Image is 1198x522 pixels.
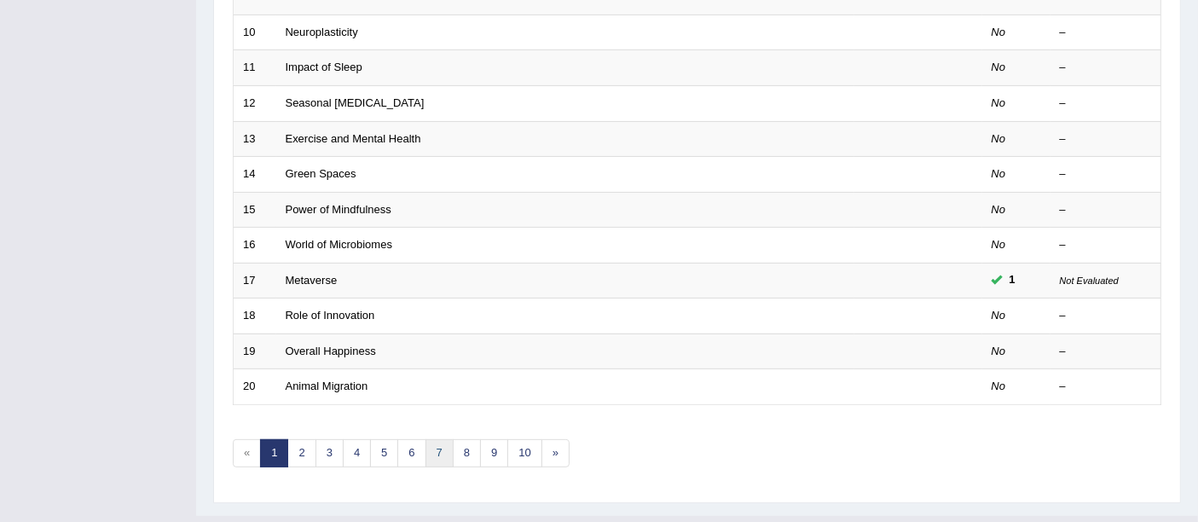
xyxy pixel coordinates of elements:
[234,85,276,121] td: 12
[1060,202,1152,218] div: –
[1060,237,1152,253] div: –
[453,439,481,467] a: 8
[234,369,276,405] td: 20
[992,203,1006,216] em: No
[370,439,398,467] a: 5
[1060,166,1152,183] div: –
[992,167,1006,180] em: No
[286,61,362,73] a: Impact of Sleep
[992,26,1006,38] em: No
[233,439,261,467] span: «
[425,439,454,467] a: 7
[397,439,425,467] a: 6
[286,132,421,145] a: Exercise and Mental Health
[1060,131,1152,148] div: –
[992,238,1006,251] em: No
[1003,271,1022,289] span: You can still take this question
[1060,379,1152,395] div: –
[343,439,371,467] a: 4
[992,309,1006,322] em: No
[286,274,338,287] a: Metaverse
[992,61,1006,73] em: No
[286,203,391,216] a: Power of Mindfulness
[1060,96,1152,112] div: –
[1060,60,1152,76] div: –
[286,309,375,322] a: Role of Innovation
[286,167,356,180] a: Green Spaces
[287,439,315,467] a: 2
[234,299,276,334] td: 18
[992,96,1006,109] em: No
[234,192,276,228] td: 15
[992,380,1006,392] em: No
[507,439,541,467] a: 10
[234,157,276,193] td: 14
[315,439,344,467] a: 3
[286,26,358,38] a: Neuroplasticity
[992,132,1006,145] em: No
[1060,275,1119,286] small: Not Evaluated
[286,380,368,392] a: Animal Migration
[234,228,276,264] td: 16
[1060,308,1152,324] div: –
[234,14,276,50] td: 10
[286,238,392,251] a: World of Microbiomes
[260,439,288,467] a: 1
[234,50,276,86] td: 11
[234,333,276,369] td: 19
[234,121,276,157] td: 13
[480,439,508,467] a: 9
[234,263,276,299] td: 17
[1060,25,1152,41] div: –
[286,345,376,357] a: Overall Happiness
[286,96,425,109] a: Seasonal [MEDICAL_DATA]
[541,439,570,467] a: »
[1060,344,1152,360] div: –
[992,345,1006,357] em: No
